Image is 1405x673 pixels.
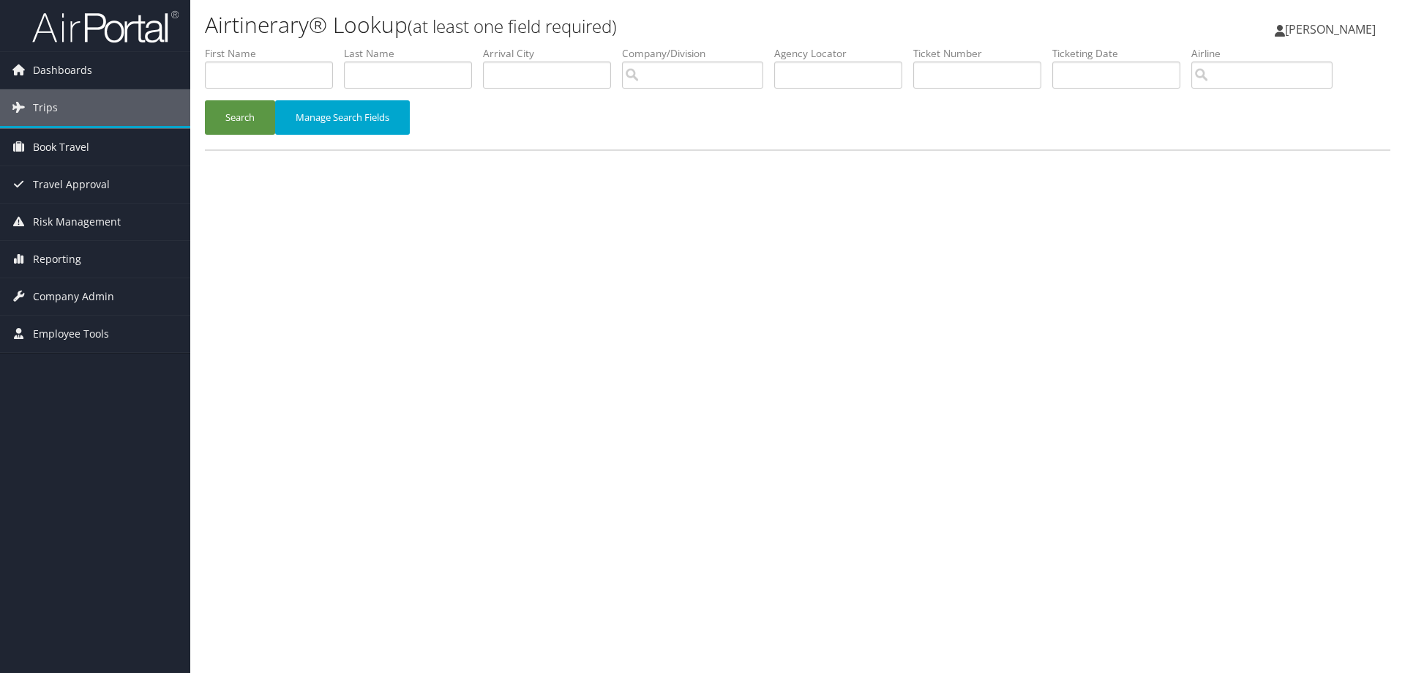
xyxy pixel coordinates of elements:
span: Company Admin [33,278,114,315]
span: Travel Approval [33,166,110,203]
label: First Name [205,46,344,61]
button: Search [205,100,275,135]
label: Last Name [344,46,483,61]
small: (at least one field required) [408,14,617,38]
label: Ticketing Date [1052,46,1191,61]
label: Arrival City [483,46,622,61]
span: Book Travel [33,129,89,166]
label: Ticket Number [913,46,1052,61]
span: [PERSON_NAME] [1285,21,1376,37]
span: Trips [33,89,58,126]
img: airportal-logo.png [32,10,179,44]
label: Agency Locator [774,46,913,61]
h1: Airtinerary® Lookup [205,10,995,40]
button: Manage Search Fields [275,100,410,135]
a: [PERSON_NAME] [1275,7,1390,51]
span: Employee Tools [33,316,109,352]
span: Dashboards [33,52,92,89]
span: Risk Management [33,204,121,240]
label: Company/Division [622,46,774,61]
label: Airline [1191,46,1344,61]
span: Reporting [33,241,81,278]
